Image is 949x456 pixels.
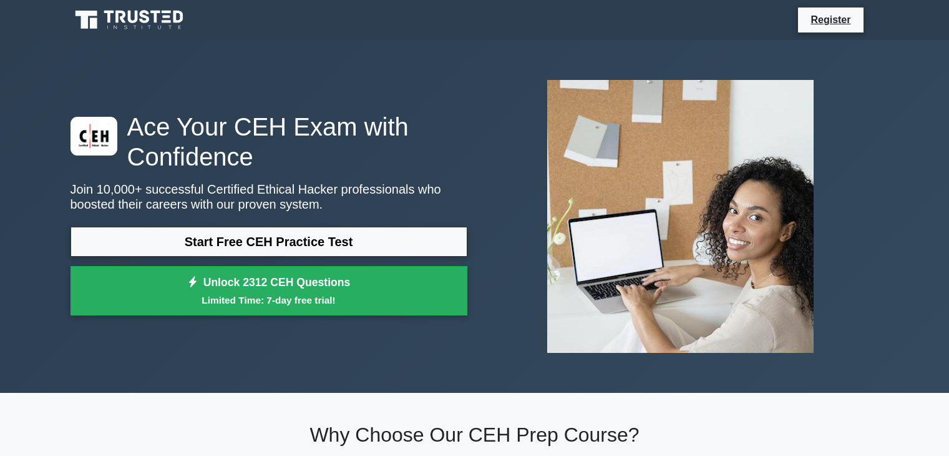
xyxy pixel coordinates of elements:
[71,227,467,257] a: Start Free CEH Practice Test
[86,293,452,307] small: Limited Time: 7-day free trial!
[803,12,858,27] a: Register
[71,266,467,316] a: Unlock 2312 CEH QuestionsLimited Time: 7-day free trial!
[71,112,467,172] h1: Ace Your CEH Exam with Confidence
[71,182,467,212] p: Join 10,000+ successful Certified Ethical Hacker professionals who boosted their careers with our...
[71,423,879,447] h2: Why Choose Our CEH Prep Course?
